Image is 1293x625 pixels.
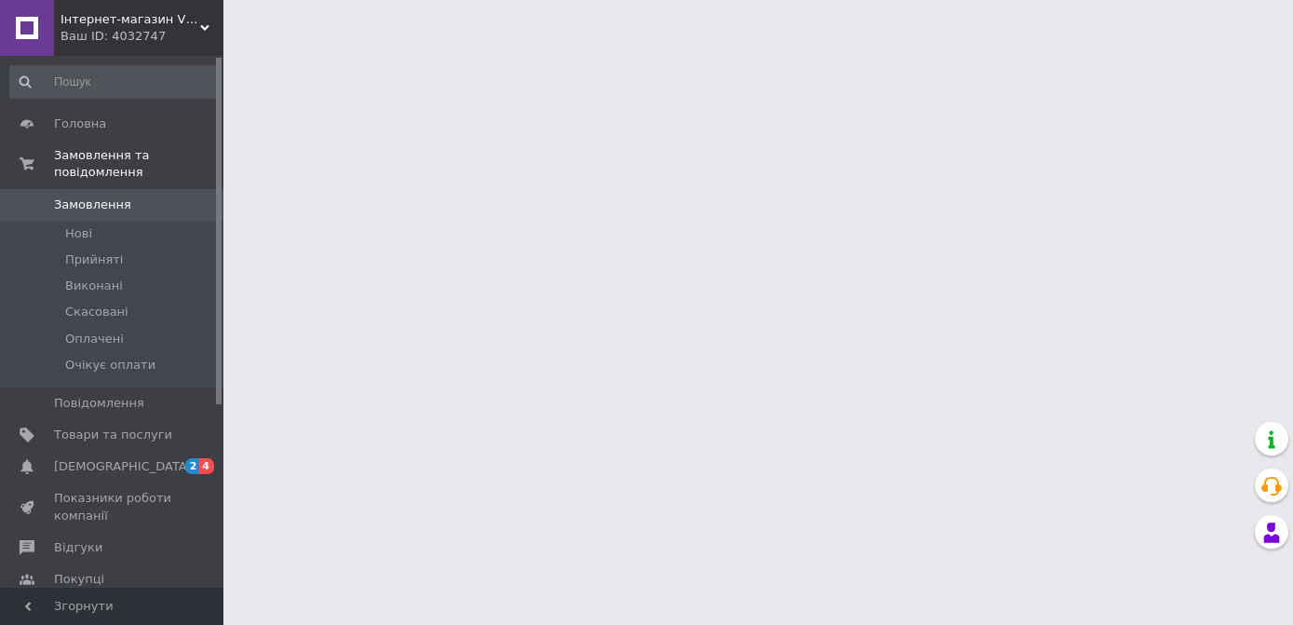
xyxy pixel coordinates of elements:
span: Товари та послуги [54,427,172,443]
span: Відгуки [54,539,102,556]
span: Головна [54,115,106,132]
span: Покупці [54,571,104,588]
span: Нові [65,225,92,242]
span: Скасовані [65,304,128,320]
span: Прийняті [65,251,123,268]
div: Ваш ID: 4032747 [61,28,223,45]
span: [DEMOGRAPHIC_DATA] [54,458,192,475]
span: Повідомлення [54,395,144,412]
span: Інтернет-магазин VTrendi [61,11,200,28]
span: Оплачені [65,331,124,347]
span: Очікує оплати [65,357,155,374]
span: Замовлення [54,197,131,213]
span: 4 [199,458,214,474]
span: Показники роботи компанії [54,490,172,523]
span: Виконані [65,278,123,294]
span: 2 [185,458,200,474]
span: Замовлення та повідомлення [54,147,223,181]
input: Пошук [9,65,220,99]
